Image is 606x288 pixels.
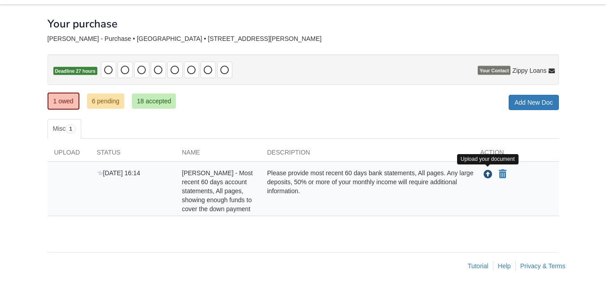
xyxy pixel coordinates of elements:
div: Name [175,148,261,161]
span: Deadline 27 hours [53,67,97,75]
div: Status [90,148,175,161]
h1: Your purchase [48,18,118,30]
span: Zippy Loans [512,66,546,75]
button: Declare Nicholas Moser - Most recent 60 days account statements, All pages, showing enough funds ... [498,169,507,180]
span: [PERSON_NAME] - Most recent 60 days account statements, All pages, showing enough funds to cover ... [182,169,253,213]
a: Misc [48,119,81,139]
a: Add New Doc [509,95,559,110]
button: Upload Nicholas Moser - Most recent 60 days account statements, All pages, showing enough funds t... [483,168,493,180]
span: 1 [65,124,76,133]
a: 6 pending [87,93,125,109]
a: Tutorial [468,262,488,270]
a: Privacy & Terms [520,262,566,270]
a: Help [498,262,511,270]
div: Please provide most recent 60 days bank statements, All pages. Any large deposits, 50% or more of... [261,168,474,213]
div: Upload your document [457,154,519,164]
span: [DATE] 16:14 [97,169,140,177]
div: Description [261,148,474,161]
span: Your Contact [478,66,510,75]
div: Upload [48,148,90,161]
a: 18 accepted [132,93,176,109]
a: 1 owed [48,93,79,110]
div: [PERSON_NAME] - Purchase • [GEOGRAPHIC_DATA] • [STREET_ADDRESS][PERSON_NAME] [48,35,559,43]
div: Action [474,148,559,161]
